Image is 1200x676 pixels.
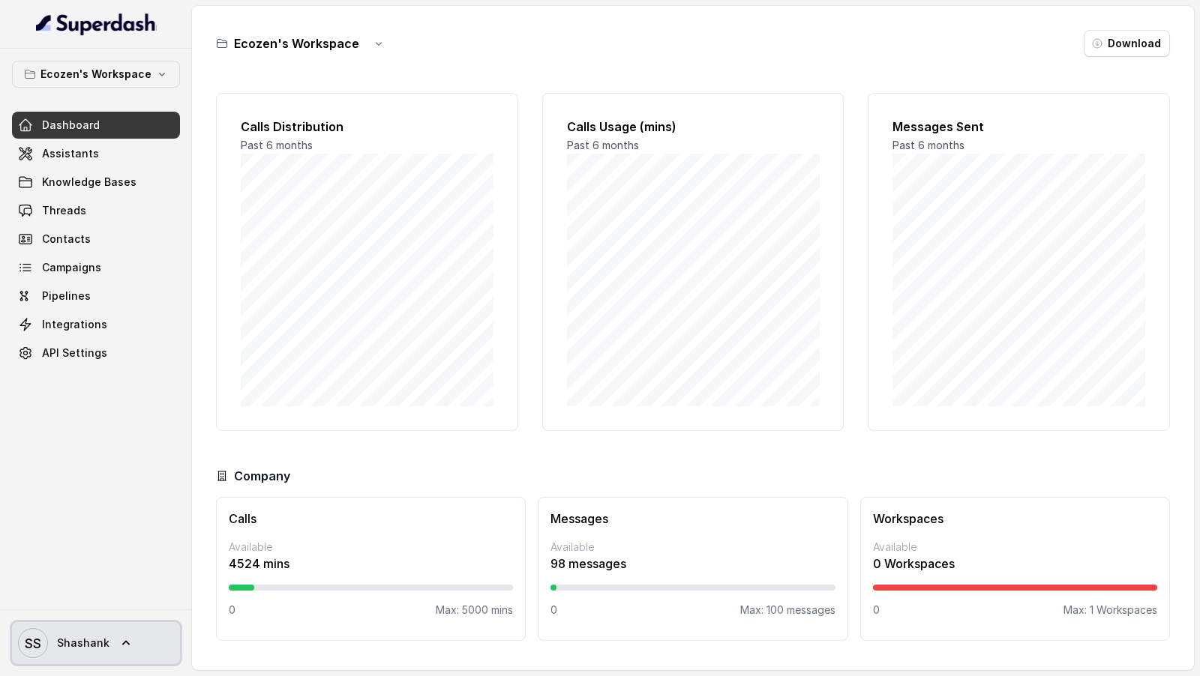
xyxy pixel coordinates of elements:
p: Max: 100 messages [740,603,835,618]
text: SS [25,636,41,651]
span: Assistants [42,146,99,161]
p: Available [229,540,513,555]
p: Max: 5000 mins [436,603,513,618]
h2: Calls Distribution [241,118,493,136]
p: Ecozen's Workspace [40,65,151,83]
h2: Calls Usage (mins) [567,118,820,136]
p: 0 Workspaces [873,555,1157,573]
a: API Settings [12,339,180,366]
h2: Messages Sent [892,118,1145,136]
span: Past 6 months [241,139,313,151]
img: light.svg [36,12,157,36]
a: Campaigns [12,254,180,281]
a: Knowledge Bases [12,169,180,196]
button: Ecozen's Workspace [12,61,180,88]
span: Threads [42,203,86,218]
span: Past 6 months [892,139,964,151]
p: 4524 mins [229,555,513,573]
h3: Messages [550,510,835,528]
h3: Workspaces [873,510,1157,528]
span: Past 6 months [567,139,639,151]
a: Dashboard [12,112,180,139]
p: 0 [873,603,880,618]
span: Dashboard [42,118,100,133]
span: Pipelines [42,289,91,304]
span: Shashank [57,636,109,651]
span: API Settings [42,345,107,360]
span: Integrations [42,317,107,332]
a: Assistants [12,140,180,167]
p: 0 [550,603,557,618]
a: Threads [12,197,180,224]
a: Integrations [12,311,180,338]
h3: Company [234,467,290,485]
span: Contacts [42,232,91,247]
span: Knowledge Bases [42,175,136,190]
h3: Calls [229,510,513,528]
a: Contacts [12,226,180,253]
button: Download [1084,30,1170,57]
a: Shashank [12,622,180,664]
p: 0 [229,603,235,618]
h3: Ecozen's Workspace [234,34,359,52]
p: Available [550,540,835,555]
p: Max: 1 Workspaces [1063,603,1157,618]
p: Available [873,540,1157,555]
p: 98 messages [550,555,835,573]
a: Pipelines [12,283,180,310]
span: Campaigns [42,260,101,275]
